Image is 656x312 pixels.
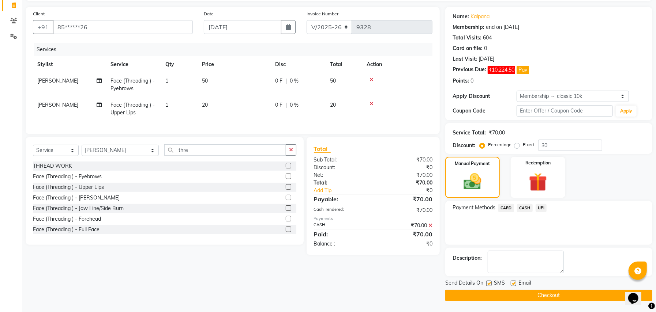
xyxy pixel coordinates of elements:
[275,77,282,85] span: 0 F
[445,290,652,301] button: Checkout
[517,204,533,212] span: CASH
[106,56,161,73] th: Service
[308,156,373,164] div: Sub Total:
[362,56,432,73] th: Action
[164,144,286,156] input: Search or Scan
[373,240,438,248] div: ₹0
[373,230,438,239] div: ₹70.00
[384,187,438,194] div: ₹0
[285,77,287,85] span: |
[53,20,193,34] input: Search by Name/Mobile/Email/Code
[518,279,531,288] span: Email
[625,283,649,305] iframe: chat widget
[330,102,336,108] span: 20
[486,23,519,31] div: end on [DATE]
[275,101,282,109] span: 0 F
[523,141,534,148] label: Fixed
[165,102,168,108] span: 1
[498,204,514,212] span: CARD
[523,171,553,194] img: _gift.svg
[33,226,100,233] div: Face (Threading ) - Full Face
[33,56,106,73] th: Stylist
[494,279,505,288] span: SMS
[489,129,505,137] div: ₹70.00
[34,43,438,56] div: Services
[33,215,101,223] div: Face (Threading ) - Forehead
[453,107,517,115] div: Coupon Code
[453,254,482,262] div: Description:
[326,56,362,73] th: Total
[453,129,486,137] div: Service Total:
[110,77,155,92] span: Face (Threading ) - Eyebrows
[536,204,547,212] span: UPI
[307,11,338,17] label: Invoice Number
[458,171,487,192] img: _cash.svg
[290,101,299,109] span: 0 %
[198,56,271,73] th: Price
[33,11,45,17] label: Client
[37,77,78,84] span: [PERSON_NAME]
[330,77,336,84] span: 50
[453,204,495,212] span: Payment Methods
[202,77,208,84] span: 50
[33,20,53,34] button: +91
[616,106,637,117] button: Apply
[308,222,373,229] div: CASH
[33,205,124,212] div: Face (Threading ) - Jaw Line/Side Burn
[165,77,168,84] span: 1
[308,171,373,179] div: Net:
[455,160,490,167] label: Manual Payment
[517,66,529,74] button: Pay
[33,162,72,170] div: THREAD WORK
[314,216,432,222] div: Payments
[161,56,198,73] th: Qty
[204,11,214,17] label: Date
[110,102,155,116] span: Face (Threading ) - Upper Lips
[453,34,481,42] div: Total Visits:
[373,206,438,214] div: ₹70.00
[271,56,326,73] th: Disc
[453,92,517,100] div: Apply Discount
[517,105,613,117] input: Enter Offer / Coupon Code
[488,66,515,74] span: ₹10,224.50
[290,77,299,85] span: 0 %
[308,179,373,187] div: Total:
[453,142,475,149] div: Discount:
[471,77,473,85] div: 0
[453,23,484,31] div: Membership:
[308,164,373,171] div: Discount:
[488,141,511,148] label: Percentage
[445,279,483,288] span: Send Details On
[285,101,287,109] span: |
[484,45,487,52] div: 0
[373,164,438,171] div: ₹0
[33,194,120,202] div: Face (Threading ) - [PERSON_NAME]
[308,206,373,214] div: Cash Tendered:
[453,13,469,20] div: Name:
[33,173,102,180] div: Face (Threading ) - Eyebrows
[373,195,438,203] div: ₹70.00
[373,156,438,164] div: ₹70.00
[314,145,331,153] span: Total
[308,240,373,248] div: Balance :
[479,55,494,63] div: [DATE]
[483,34,492,42] div: 604
[308,230,373,239] div: Paid:
[453,45,483,52] div: Card on file:
[33,183,104,191] div: Face (Threading ) - Upper Lips
[373,222,438,229] div: ₹70.00
[37,102,78,108] span: [PERSON_NAME]
[453,77,469,85] div: Points:
[202,102,208,108] span: 20
[308,195,373,203] div: Payable:
[308,187,384,194] a: Add Tip
[373,179,438,187] div: ₹70.00
[453,55,477,63] div: Last Visit:
[373,171,438,179] div: ₹70.00
[525,160,551,166] label: Redemption
[453,66,486,74] div: Previous Due:
[471,13,490,20] a: Kalpana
